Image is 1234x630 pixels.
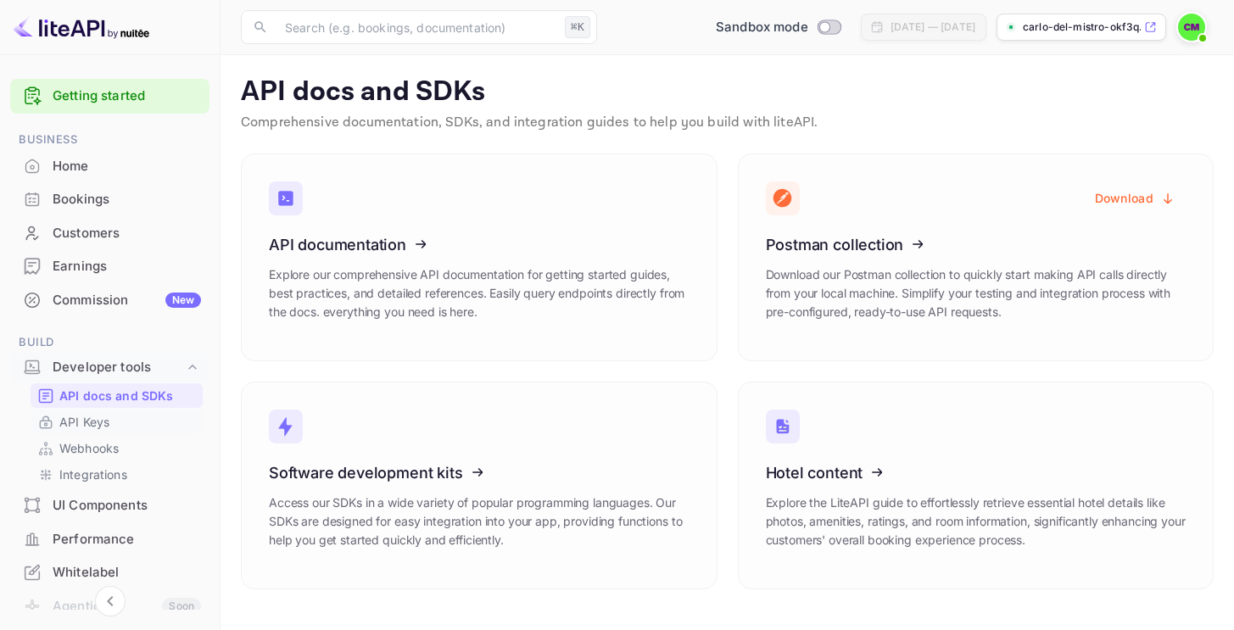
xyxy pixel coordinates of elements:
img: LiteAPI logo [14,14,149,41]
div: Bookings [10,183,209,216]
h3: Software development kits [269,464,690,482]
a: Integrations [37,466,196,483]
a: API documentationExplore our comprehensive API documentation for getting started guides, best pra... [241,153,718,361]
div: Developer tools [10,353,209,382]
p: Integrations [59,466,127,483]
p: Webhooks [59,439,119,457]
p: Comprehensive documentation, SDKs, and integration guides to help you build with liteAPI. [241,113,1214,133]
div: Earnings [53,257,201,276]
div: Commission [53,291,201,310]
div: Home [10,150,209,183]
h3: Postman collection [766,236,1187,254]
p: API docs and SDKs [59,387,174,404]
div: New [165,293,201,308]
span: Sandbox mode [716,18,808,37]
div: UI Components [53,496,201,516]
div: Integrations [31,462,203,487]
p: carlo-del-mistro-okf3q... [1023,20,1141,35]
p: Explore the LiteAPI guide to effortlessly retrieve essential hotel details like photos, amenities... [766,493,1187,549]
p: API Keys [59,413,109,431]
div: Performance [53,530,201,549]
a: UI Components [10,489,209,521]
div: Webhooks [31,436,203,460]
button: Download [1085,181,1186,215]
p: API docs and SDKs [241,75,1214,109]
a: Home [10,150,209,181]
a: Customers [10,217,209,248]
a: Performance [10,523,209,555]
a: Hotel contentExplore the LiteAPI guide to effortlessly retrieve essential hotel details like phot... [738,382,1214,589]
span: Business [10,131,209,149]
div: UI Components [10,489,209,522]
div: Customers [10,217,209,250]
a: Bookings [10,183,209,215]
h3: Hotel content [766,464,1187,482]
div: Whitelabel [53,563,201,583]
div: [DATE] — [DATE] [891,20,975,35]
a: Getting started [53,86,201,106]
div: API Keys [31,410,203,434]
div: Customers [53,224,201,243]
img: Carlo Del Mistro [1178,14,1205,41]
a: Whitelabel [10,556,209,588]
a: Earnings [10,250,209,282]
span: Build [10,333,209,352]
div: Switch to Production mode [709,18,847,37]
input: Search (e.g. bookings, documentation) [275,10,558,44]
a: Webhooks [37,439,196,457]
div: Bookings [53,190,201,209]
p: Access our SDKs in a wide variety of popular programming languages. Our SDKs are designed for eas... [269,493,690,549]
div: Earnings [10,250,209,283]
div: Whitelabel [10,556,209,589]
p: Download our Postman collection to quickly start making API calls directly from your local machin... [766,265,1187,321]
div: Getting started [10,79,209,114]
div: API docs and SDKs [31,383,203,408]
h3: API documentation [269,236,690,254]
p: Explore our comprehensive API documentation for getting started guides, best practices, and detai... [269,265,690,321]
div: ⌘K [565,16,590,38]
div: Performance [10,523,209,556]
button: Collapse navigation [95,586,126,616]
div: Developer tools [53,358,184,377]
a: API Keys [37,413,196,431]
div: Home [53,157,201,176]
a: CommissionNew [10,284,209,315]
a: Software development kitsAccess our SDKs in a wide variety of popular programming languages. Our ... [241,382,718,589]
a: API docs and SDKs [37,387,196,404]
div: CommissionNew [10,284,209,317]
